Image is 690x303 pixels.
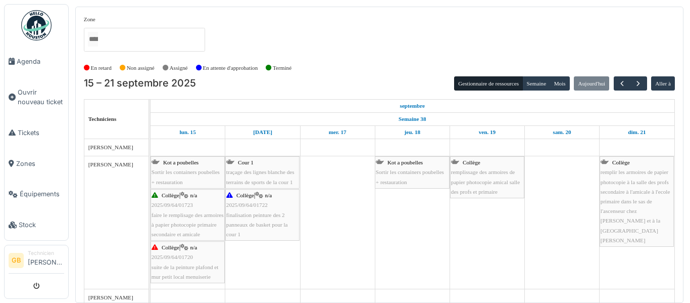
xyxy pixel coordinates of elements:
[152,202,193,208] span: 2025/09/64/01723
[5,117,68,148] a: Tickets
[28,249,64,257] div: Technicien
[226,212,288,237] span: finalisation peinture des 2 panneaux de basket pour la cour 1
[18,88,64,107] span: Ouvrir nouveau ticket
[152,254,193,260] span: 2025/09/64/01720
[84,77,196,90] h2: 15 – 21 septembre 2025
[152,212,224,237] span: faire le remplisage des armoires à papier photocopie primaire secondaire et amicale
[88,144,133,150] span: [PERSON_NAME]
[402,126,423,139] a: 18 septembre 2025
[630,76,647,91] button: Suivant
[463,159,480,165] span: Collège
[551,126,574,139] a: 20 septembre 2025
[265,192,272,198] span: n/a
[396,113,428,125] a: Semaine 38
[574,76,609,91] button: Aujourd'hui
[190,244,198,250] span: n/a
[17,57,64,66] span: Agenda
[238,159,254,165] span: Cour 1
[203,64,258,72] label: En attente d'approbation
[16,159,64,168] span: Zones
[273,64,291,72] label: Terminé
[9,253,24,268] li: GB
[88,116,117,122] span: Techniciens
[5,209,68,240] a: Stock
[476,126,499,139] a: 19 septembre 2025
[236,192,254,198] span: Collège
[88,32,98,47] input: Tous
[5,179,68,210] a: Équipements
[398,100,428,112] a: 15 septembre 2025
[170,64,188,72] label: Assigné
[177,126,198,139] a: 15 septembre 2025
[614,76,630,91] button: Précédent
[226,169,294,185] span: traçage des lignes blanche des terrains de sports de la cour 1
[651,76,675,91] button: Aller à
[601,169,670,243] span: remplir les armoires de papier photocopie à la salle des profs secondaire à l'amicale à l'ecole p...
[522,76,550,91] button: Semaine
[5,148,68,179] a: Zones
[376,169,444,185] span: Sortir les containers poubelles + restauration
[152,169,220,185] span: Sortir les containers poubelles + restauration
[127,64,155,72] label: Non assigné
[84,15,95,24] label: Zone
[451,169,520,194] span: remplissage des armoires de papier photocopie amical salle des profs et primaire
[21,10,52,40] img: Badge_color-CXgf-gQk.svg
[5,77,68,117] a: Ouvrir nouveau ticket
[152,264,219,280] span: suite de la peinture plafond et mur petit local menuiserie
[625,126,648,139] a: 21 septembre 2025
[28,249,64,271] li: [PERSON_NAME]
[19,220,64,230] span: Stock
[226,191,299,239] div: |
[162,192,179,198] span: Collège
[162,244,179,250] span: Collège
[454,76,523,91] button: Gestionnaire de ressources
[18,128,64,138] span: Tickets
[152,243,224,282] div: |
[190,192,198,198] span: n/a
[88,161,133,167] span: [PERSON_NAME]
[88,294,133,300] span: [PERSON_NAME]
[20,189,64,199] span: Équipements
[387,159,423,165] span: Kot a poubelles
[163,159,199,165] span: Kot a poubelles
[9,249,64,274] a: GB Technicien[PERSON_NAME]
[612,159,630,165] span: Collège
[550,76,570,91] button: Mois
[5,46,68,77] a: Agenda
[152,191,224,239] div: |
[226,202,268,208] span: 2025/09/64/01722
[91,64,112,72] label: En retard
[251,126,275,139] a: 16 septembre 2025
[326,126,349,139] a: 17 septembre 2025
